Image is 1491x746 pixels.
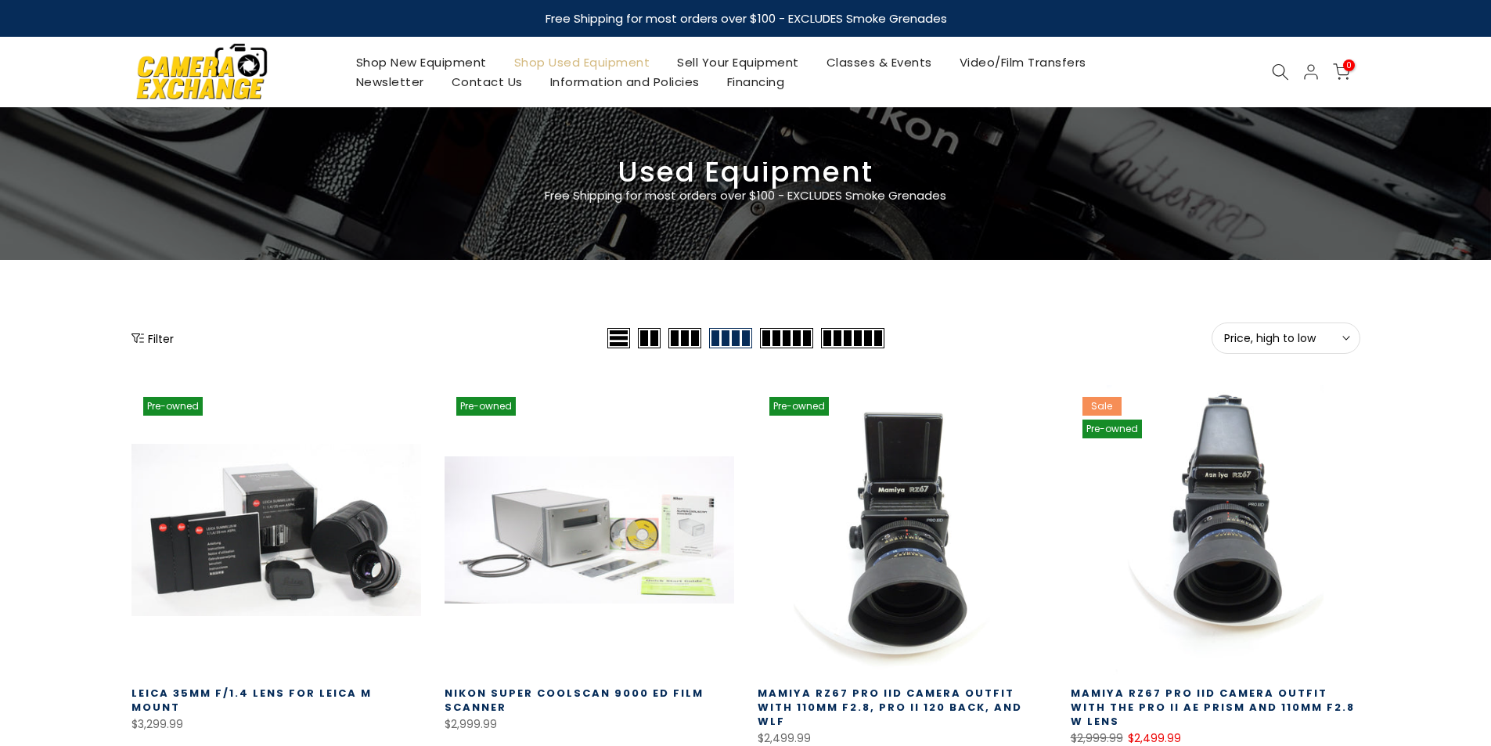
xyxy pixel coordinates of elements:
h3: Used Equipment [131,162,1360,182]
div: $2,999.99 [445,715,734,734]
div: $3,299.99 [131,715,421,734]
a: Financing [713,72,798,92]
button: Show filters [131,330,174,346]
span: 0 [1343,59,1355,71]
a: Nikon Super Coolscan 9000 ED Film Scanner [445,686,704,715]
span: Price, high to low [1224,331,1348,345]
a: Classes & Events [812,52,945,72]
del: $2,999.99 [1071,730,1123,746]
a: Mamiya RZ67 Pro IID Camera Outfit with 110MM F2.8, Pro II 120 Back, and WLF [758,686,1022,729]
button: Price, high to low [1212,323,1360,354]
p: Free Shipping for most orders over $100 - EXCLUDES Smoke Grenades [452,186,1039,205]
a: Contact Us [438,72,536,92]
strong: Free Shipping for most orders over $100 - EXCLUDES Smoke Grenades [545,10,946,27]
a: Shop New Equipment [342,52,500,72]
a: Sell Your Equipment [664,52,813,72]
a: Mamiya RZ67 Pro IID Camera Outfit with the Pro II AE Prism and 110MM F2.8 W Lens [1071,686,1355,729]
a: Leica 35mm f/1.4 Lens for Leica M Mount [131,686,372,715]
a: Newsletter [342,72,438,92]
a: Information and Policies [536,72,713,92]
a: Shop Used Equipment [500,52,664,72]
a: 0 [1333,63,1350,81]
a: Video/Film Transfers [945,52,1100,72]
